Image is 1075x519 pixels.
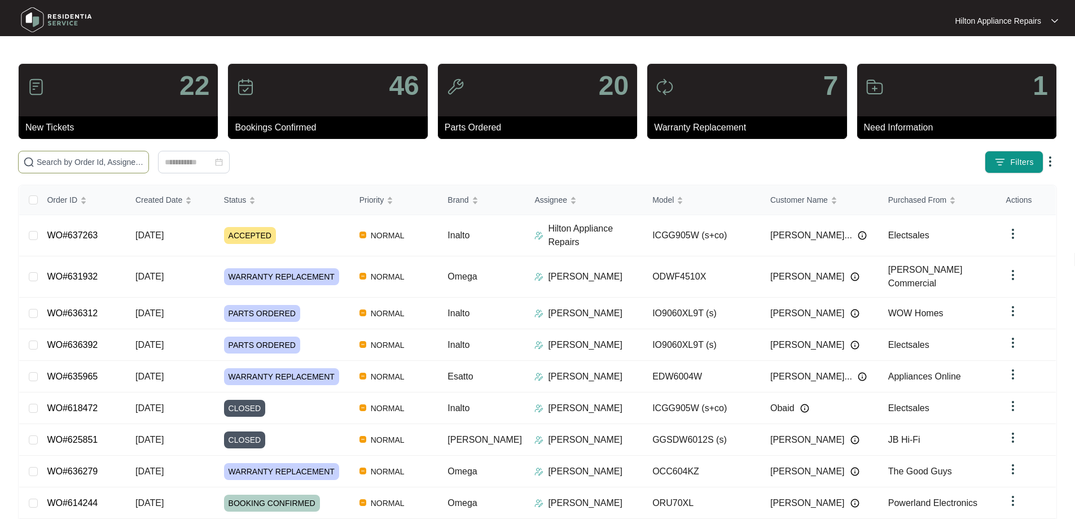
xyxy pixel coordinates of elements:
[643,392,761,424] td: ICGG905W (s+co)
[366,370,409,383] span: NORMAL
[1006,399,1020,413] img: dropdown arrow
[534,194,567,206] span: Assignee
[800,404,809,413] img: Info icon
[47,435,98,444] a: WO#625851
[366,229,409,242] span: NORMAL
[858,372,867,381] img: Info icon
[534,309,543,318] img: Assigner Icon
[599,72,629,99] p: 20
[224,227,276,244] span: ACCEPTED
[548,433,622,447] p: [PERSON_NAME]
[643,424,761,456] td: GGSDW6012S (s)
[47,194,77,206] span: Order ID
[47,403,98,413] a: WO#618472
[866,78,884,96] img: icon
[1006,268,1020,282] img: dropdown arrow
[548,222,643,249] p: Hilton Appliance Repairs
[534,341,543,350] img: Assigner Icon
[350,185,439,215] th: Priority
[850,435,859,444] img: Info icon
[447,194,468,206] span: Brand
[23,156,34,168] img: search-icon
[850,467,859,476] img: Info icon
[359,499,366,506] img: Vercel Logo
[850,341,859,350] img: Info icon
[534,435,543,444] img: Assigner Icon
[643,329,761,361] td: IO9060XL9T (s)
[47,466,98,476] a: WO#636279
[534,467,543,476] img: Assigner Icon
[135,466,164,476] span: [DATE]
[850,272,859,281] img: Info icon
[445,121,637,134] p: Parts Ordered
[366,465,409,478] span: NORMAL
[643,298,761,329] td: IO9060XL9T (s)
[1006,336,1020,350] img: dropdown arrow
[359,341,366,348] img: Vercel Logo
[366,496,409,510] span: NORMAL
[224,431,266,448] span: CLOSED
[548,496,622,510] p: [PERSON_NAME]
[823,72,839,99] p: 7
[236,78,255,96] img: icon
[37,156,144,168] input: Search by Order Id, Assignee Name, Customer Name, Brand and Model
[770,229,852,242] span: [PERSON_NAME]...
[770,402,795,415] span: Obaid
[447,272,477,281] span: Omega
[366,338,409,352] span: NORMAL
[1006,431,1020,444] img: dropdown arrow
[447,340,470,350] span: Inalto
[850,499,859,508] img: Info icon
[643,256,761,298] td: ODWF4510X
[135,230,164,240] span: [DATE]
[1006,494,1020,508] img: dropdown arrow
[656,78,674,96] img: icon
[864,121,1056,134] p: Need Information
[548,338,622,352] p: [PERSON_NAME]
[359,373,366,380] img: Vercel Logo
[955,15,1041,27] p: Hilton Appliance Repairs
[135,498,164,508] span: [DATE]
[366,433,409,447] span: NORMAL
[770,338,845,352] span: [PERSON_NAME]
[534,499,543,508] img: Assigner Icon
[888,372,961,381] span: Appliances Online
[888,308,944,318] span: WOW Homes
[447,230,470,240] span: Inalto
[1006,304,1020,318] img: dropdown arrow
[359,404,366,411] img: Vercel Logo
[858,231,867,240] img: Info icon
[224,463,339,480] span: WARRANTY REPLACEMENT
[224,337,300,354] span: PARTS ORDERED
[135,308,164,318] span: [DATE]
[366,270,409,284] span: NORMAL
[447,308,470,318] span: Inalto
[985,151,1043,173] button: filter iconFilters
[215,185,350,215] th: Status
[548,402,622,415] p: [PERSON_NAME]
[224,305,300,322] span: PARTS ORDERED
[643,185,761,215] th: Model
[652,194,674,206] span: Model
[47,340,98,350] a: WO#636392
[447,435,522,444] span: [PERSON_NAME]
[224,400,266,417] span: CLOSED
[1006,227,1020,241] img: dropdown arrow
[438,185,525,215] th: Brand
[888,340,929,350] span: Electsales
[135,272,164,281] span: [DATE]
[235,121,427,134] p: Bookings Confirmed
[359,436,366,443] img: Vercel Logo
[224,194,247,206] span: Status
[770,370,852,383] span: [PERSON_NAME]...
[1010,156,1034,168] span: Filters
[366,307,409,320] span: NORMAL
[770,433,845,447] span: [PERSON_NAME]
[994,156,1006,168] img: filter icon
[643,456,761,487] td: OCC604KZ
[850,309,859,318] img: Info icon
[359,468,366,474] img: Vercel Logo
[1051,18,1058,24] img: dropdown arrow
[366,402,409,415] span: NORMAL
[359,309,366,316] img: Vercel Logo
